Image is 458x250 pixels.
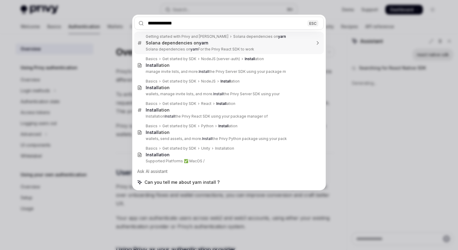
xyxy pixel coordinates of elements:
[146,63,159,68] b: Install
[162,79,196,84] div: Get started by SDK
[221,79,240,84] div: ation
[213,92,224,96] b: Install
[191,47,198,51] b: yarn
[146,114,311,119] p: Installation the Privy React SDK using your package manager of
[199,69,209,74] b: Install
[233,34,286,39] div: Solana dependencies on
[165,114,175,119] b: Install
[134,166,324,177] div: Ask AI assistant
[146,40,208,46] div: Solana dependencies on
[221,79,231,83] b: Install
[146,57,158,61] div: Basics
[146,130,159,135] b: Install
[216,101,235,106] div: ation
[146,107,159,112] b: Install
[146,159,311,164] p: Supported Platforms ✅ MacOS /
[144,179,220,185] span: Can you tell me about yarn install ?
[215,146,234,151] div: Installation
[146,63,170,68] div: ation
[146,152,170,157] b: Installation
[146,101,158,106] div: Basics
[146,146,158,151] div: Basics
[162,146,196,151] div: Get started by SDK
[146,34,228,39] div: Getting started with Privy and [PERSON_NAME]
[146,85,170,90] div: ation
[146,92,311,96] p: wallets, manage invite lists, and more. the Privy Server SDK using your
[146,130,170,135] div: ation
[146,85,159,90] b: Install
[202,136,212,141] b: Install
[146,136,311,141] p: wallets, send assets, and more. the Privy Python package using your pack
[162,101,196,106] div: Get started by SDK
[146,124,158,128] div: Basics
[245,57,264,61] div: ation
[216,101,227,106] b: Install
[201,57,240,61] div: NodeJS (server-auth)
[278,34,286,39] b: yarn
[146,79,158,84] div: Basics
[146,47,311,52] p: Solana dependencies on For the Privy React SDK to work
[201,79,216,84] div: NodeJS
[199,40,208,45] b: yarn
[307,20,318,26] div: ESC
[201,101,211,106] div: React
[146,69,311,74] p: manage invite lists, and more. the Privy Server SDK using your package m
[162,124,196,128] div: Get started by SDK
[201,146,210,151] div: Unity
[218,124,229,128] b: Install
[146,107,170,113] div: ation
[201,124,214,128] div: Python
[245,57,255,61] b: Install
[218,124,237,128] div: ation
[162,57,196,61] div: Get started by SDK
